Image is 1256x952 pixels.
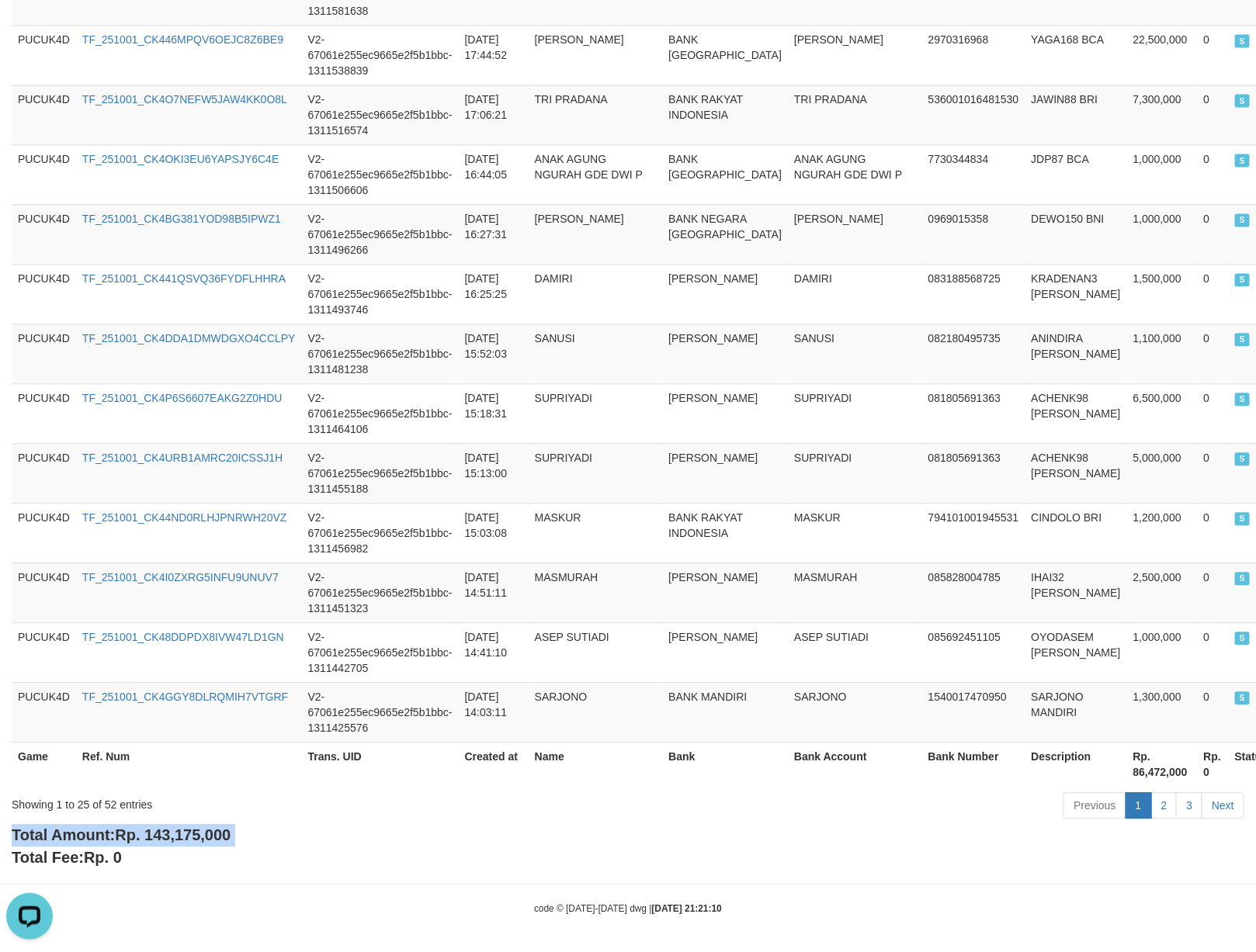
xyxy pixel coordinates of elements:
span: Rp. 0 [84,849,122,866]
td: PUCUK4D [12,443,76,503]
span: SUCCESS [1235,632,1251,645]
a: Next [1202,792,1244,819]
td: [DATE] 14:51:11 [459,563,529,622]
td: [DATE] 17:06:21 [459,85,529,144]
a: Previous [1063,792,1126,819]
td: 1540017470950 [922,682,1025,742]
td: V2-67061e255ec9665e2f5b1bbc-1311493746 [302,264,459,324]
a: TF_251001_CK48DDPDX8IVW47LD1GN [82,631,284,643]
td: 0 [1198,503,1229,563]
td: SUPRIYADI [529,383,663,443]
span: SUCCESS [1235,94,1251,107]
a: TF_251001_CK44ND0RLHJPNRWH20VZ [82,511,287,524]
td: SARJONO [788,682,922,742]
td: 6,500,000 [1127,383,1198,443]
span: SUCCESS [1235,452,1251,466]
td: PUCUK4D [12,383,76,443]
td: 1,000,000 [1127,204,1198,264]
td: PUCUK4D [12,622,76,682]
td: 7730344834 [922,144,1025,204]
td: [PERSON_NAME] [662,443,788,503]
td: V2-67061e255ec9665e2f5b1bbc-1311464106 [302,383,459,443]
td: 082180495735 [922,324,1025,383]
td: ANAK AGUNG NGURAH GDE DWI P [529,144,663,204]
span: SUCCESS [1235,512,1251,525]
th: Bank Account [788,742,922,786]
th: Bank Number [922,742,1025,786]
td: V2-67061e255ec9665e2f5b1bbc-1311506606 [302,144,459,204]
td: [DATE] 16:25:25 [459,264,529,324]
td: [DATE] 14:41:10 [459,622,529,682]
td: PUCUK4D [12,264,76,324]
td: V2-67061e255ec9665e2f5b1bbc-1311442705 [302,622,459,682]
td: PUCUK4D [12,503,76,563]
b: Total Fee: [12,849,122,866]
td: [PERSON_NAME] [662,383,788,443]
a: TF_251001_CK4URB1AMRC20ICSSJ1H [82,452,283,464]
a: TF_251001_CK4I0ZXRG5INFU9UNUV7 [82,571,279,583]
a: TF_251001_CK4GGY8DLRQMIH7VTGRF [82,691,288,703]
td: PUCUK4D [12,144,76,204]
td: 081805691363 [922,443,1025,503]
td: [DATE] 14:03:11 [459,682,529,742]
td: SANUSI [788,324,922,383]
th: Game [12,742,76,786]
td: SANUSI [529,324,663,383]
td: [DATE] 16:27:31 [459,204,529,264]
td: 0 [1198,443,1229,503]
td: 7,300,000 [1127,85,1198,144]
td: BANK RAKYAT INDONESIA [662,85,788,144]
th: Ref. Num [76,742,302,786]
td: 081805691363 [922,383,1025,443]
td: SUPRIYADI [788,383,922,443]
a: TF_251001_CK4BG381YOD98B5IPWZ1 [82,213,281,225]
td: 0 [1198,204,1229,264]
td: 1,500,000 [1127,264,1198,324]
td: 085828004785 [922,563,1025,622]
span: SUCCESS [1235,572,1251,585]
td: KRADENAN3 [PERSON_NAME] [1025,264,1127,324]
td: 22,500,000 [1127,25,1198,85]
span: SUCCESS [1235,691,1251,704]
td: YAGA168 BCA [1025,25,1127,85]
td: [DATE] 16:44:05 [459,144,529,204]
td: ANAK AGUNG NGURAH GDE DWI P [788,144,922,204]
td: V2-67061e255ec9665e2f5b1bbc-1311538839 [302,25,459,85]
td: [DATE] 15:18:31 [459,383,529,443]
th: Rp. 0 [1198,742,1229,786]
b: Total Amount: [12,826,231,843]
td: 794101001945531 [922,503,1025,563]
td: BANK [GEOGRAPHIC_DATA] [662,144,788,204]
td: 0 [1198,383,1229,443]
strong: [DATE] 21:21:10 [652,903,722,914]
td: BANK MANDIRI [662,682,788,742]
td: [PERSON_NAME] [662,563,788,622]
td: 2,500,000 [1127,563,1198,622]
a: 1 [1126,792,1152,819]
td: 1,100,000 [1127,324,1198,383]
td: JDP87 BCA [1025,144,1127,204]
td: TRI PRADANA [788,85,922,144]
a: TF_251001_CK446MPQV6OEJC8Z6BE9 [82,33,283,46]
td: ASEP SUTIADI [788,622,922,682]
td: [PERSON_NAME] [662,622,788,682]
td: MASMURAH [529,563,663,622]
td: PUCUK4D [12,85,76,144]
td: [PERSON_NAME] [662,324,788,383]
a: 3 [1176,792,1202,819]
td: ANINDIRA [PERSON_NAME] [1025,324,1127,383]
a: TF_251001_CK4O7NEFW5JAW4KK0O8L [82,93,287,106]
td: CINDOLO BRI [1025,503,1127,563]
td: ACHENK98 [PERSON_NAME] [1025,383,1127,443]
td: PUCUK4D [12,563,76,622]
td: 085692451105 [922,622,1025,682]
td: [DATE] 15:13:00 [459,443,529,503]
td: V2-67061e255ec9665e2f5b1bbc-1311456982 [302,503,459,563]
div: Showing 1 to 25 of 52 entries [12,791,512,812]
td: 0 [1198,144,1229,204]
a: TF_251001_CK4DDA1DMWDGXO4CCLPY [82,332,296,344]
td: IHAI32 [PERSON_NAME] [1025,563,1127,622]
td: 1,300,000 [1127,682,1198,742]
td: PUCUK4D [12,204,76,264]
th: Trans. UID [302,742,459,786]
